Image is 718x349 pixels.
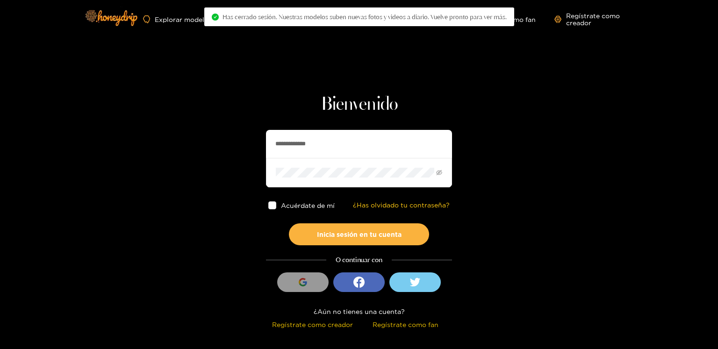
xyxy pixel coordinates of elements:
[373,321,438,328] font: Regístrate como fan
[436,170,442,176] span: ojo invisible
[223,13,507,21] font: Has cerrado sesión. Nuestras modelos suben nuevas fotos y videos a diario. Vuelve pronto para ver...
[554,12,639,26] a: Regístrate como creador
[336,256,382,264] font: O continuar con
[155,16,212,23] font: Explorar modelos
[314,308,405,315] font: ¿Aún no tienes una cuenta?
[566,12,620,26] font: Regístrate como creador
[317,231,402,238] font: Inicia sesión en tu cuenta
[289,223,429,245] button: Inicia sesión en tu cuenta
[212,14,219,21] span: círculo de control
[321,95,398,114] font: Bienvenido
[281,202,335,209] font: Acuérdate de mí
[353,201,450,208] font: ¿Has olvidado tu contraseña?
[272,321,353,328] font: Regístrate como creador
[143,15,212,23] a: Explorar modelos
